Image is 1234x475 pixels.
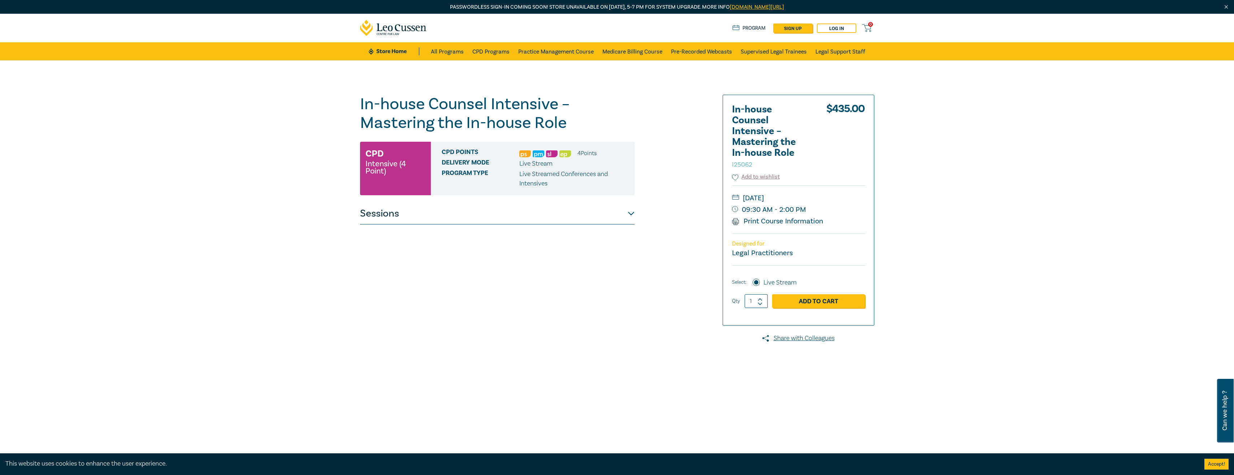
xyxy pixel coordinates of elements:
[602,42,662,60] a: Medicare Billing Course
[732,104,811,169] h2: In-house Counsel Intensive – Mastering the In-house Role
[519,170,629,188] p: Live Streamed Conferences and Intensives
[442,149,519,158] span: CPD Points
[773,23,813,33] a: sign up
[1204,459,1229,470] button: Accept cookies
[723,334,874,343] a: Share with Colleagues
[533,150,544,157] img: Practice Management & Business Skills
[732,161,752,169] small: I25062
[360,203,635,224] button: Sessions
[732,297,740,305] label: Qty
[546,150,558,157] img: Substantive Law
[732,240,865,247] p: Designed for
[732,217,823,226] a: Print Course Information
[519,150,531,157] img: Professional Skills
[431,42,464,60] a: All Programs
[772,294,865,308] a: Add to Cart
[369,47,419,55] a: Store Home
[732,24,766,32] a: Program
[519,159,553,168] span: Live Stream
[559,150,571,157] img: Ethics & Professional Responsibility
[1223,4,1229,10] img: Close
[472,42,510,60] a: CPD Programs
[518,42,594,60] a: Practice Management Course
[826,104,865,173] div: $ 435.00
[732,278,746,286] span: Select:
[360,95,635,132] h1: In-house Counsel Intensive – Mastering the In-house Role
[442,159,519,168] span: Delivery Mode
[732,204,865,215] small: 09:30 AM - 2:00 PM
[5,459,1194,468] div: This website uses cookies to enhance the user experience.
[730,4,784,10] a: [DOMAIN_NAME][URL]
[365,160,425,175] small: Intensive (4 Point)
[868,22,873,27] span: 0
[732,173,780,181] button: Add to wishlist
[442,170,519,188] span: Program type
[577,149,597,158] li: 4 Point s
[763,278,797,287] label: Live Stream
[815,42,865,60] a: Legal Support Staff
[360,3,874,11] p: Passwordless sign-in coming soon! Store unavailable on [DATE], 5–7 PM for system upgrade. More info
[365,147,384,160] h3: CPD
[1221,383,1228,438] span: Can we help ?
[671,42,732,60] a: Pre-Recorded Webcasts
[741,42,807,60] a: Supervised Legal Trainees
[732,192,865,204] small: [DATE]
[732,248,793,258] small: Legal Practitioners
[817,23,856,33] a: Log in
[745,294,768,308] input: 1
